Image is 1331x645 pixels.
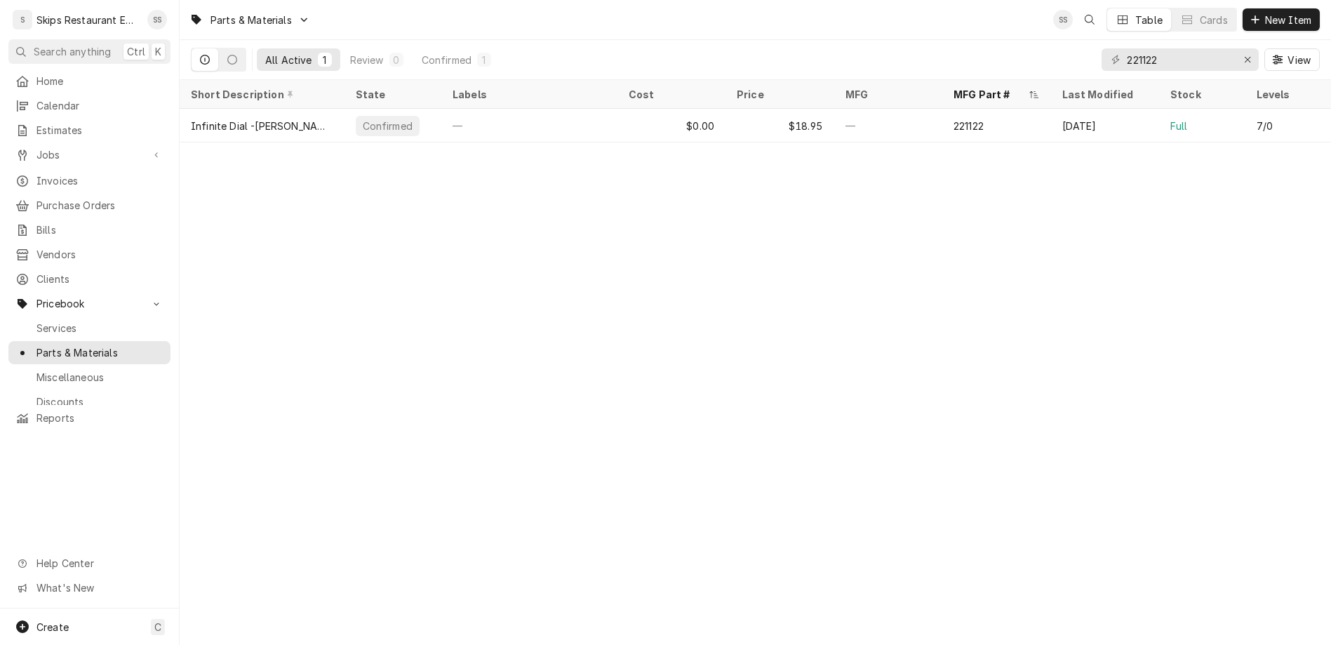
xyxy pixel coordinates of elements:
[8,143,170,166] a: Go to Jobs
[8,366,170,389] a: Miscellaneous
[36,621,69,633] span: Create
[155,44,161,59] span: K
[36,74,163,88] span: Home
[845,87,929,102] div: MFG
[441,109,617,142] div: —
[1243,8,1320,31] button: New Item
[184,8,316,32] a: Go to Parts & Materials
[36,370,163,385] span: Miscellaneous
[361,119,414,133] div: Confirmed
[36,173,163,188] span: Invoices
[480,53,488,67] div: 1
[1170,87,1231,102] div: Stock
[737,87,820,102] div: Price
[8,390,170,413] a: Discounts
[725,109,834,142] div: $18.95
[629,87,712,102] div: Cost
[8,576,170,599] a: Go to What's New
[8,341,170,364] a: Parts & Materials
[356,87,428,102] div: State
[36,222,163,237] span: Bills
[1257,87,1318,102] div: Levels
[1053,10,1073,29] div: SS
[1135,13,1163,27] div: Table
[8,194,170,217] a: Purchase Orders
[321,53,329,67] div: 1
[1264,48,1320,71] button: View
[8,317,170,340] a: Services
[127,44,145,59] span: Ctrl
[191,87,330,102] div: Short Description
[147,10,167,29] div: Shan Skipper's Avatar
[834,109,943,142] div: —
[1262,13,1314,27] span: New Item
[8,94,170,117] a: Calendar
[36,13,140,27] div: Skips Restaurant Equipment
[350,53,384,67] div: Review
[8,243,170,266] a: Vendors
[36,272,163,286] span: Clients
[191,119,333,133] div: Infinite Dial -[PERSON_NAME]
[8,218,170,241] a: Bills
[36,556,162,571] span: Help Center
[36,321,163,335] span: Services
[8,119,170,142] a: Estimates
[210,13,292,27] span: Parts & Materials
[154,620,161,634] span: C
[1285,53,1313,67] span: View
[36,580,162,595] span: What's New
[8,292,170,315] a: Go to Pricebook
[36,123,163,138] span: Estimates
[8,169,170,192] a: Invoices
[34,44,111,59] span: Search anything
[1127,48,1232,71] input: Keyword search
[617,109,726,142] div: $0.00
[422,53,471,67] div: Confirmed
[147,10,167,29] div: SS
[1170,119,1188,133] div: Full
[36,411,163,425] span: Reports
[1062,87,1146,102] div: Last Modified
[954,119,984,133] div: 221122
[8,552,170,575] a: Go to Help Center
[36,394,163,409] span: Discounts
[8,69,170,93] a: Home
[8,39,170,64] button: Search anythingCtrlK
[36,296,142,311] span: Pricebook
[36,98,163,113] span: Calendar
[1051,109,1160,142] div: [DATE]
[8,267,170,291] a: Clients
[1200,13,1228,27] div: Cards
[1078,8,1101,31] button: Open search
[1257,119,1273,133] div: 7/0
[36,147,142,162] span: Jobs
[36,345,163,360] span: Parts & Materials
[453,87,606,102] div: Labels
[1236,48,1259,71] button: Erase input
[36,247,163,262] span: Vendors
[954,87,1026,102] div: MFG Part #
[13,10,32,29] div: S
[265,53,312,67] div: All Active
[36,198,163,213] span: Purchase Orders
[8,406,170,430] a: Reports
[1053,10,1073,29] div: Shan Skipper's Avatar
[392,53,401,67] div: 0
